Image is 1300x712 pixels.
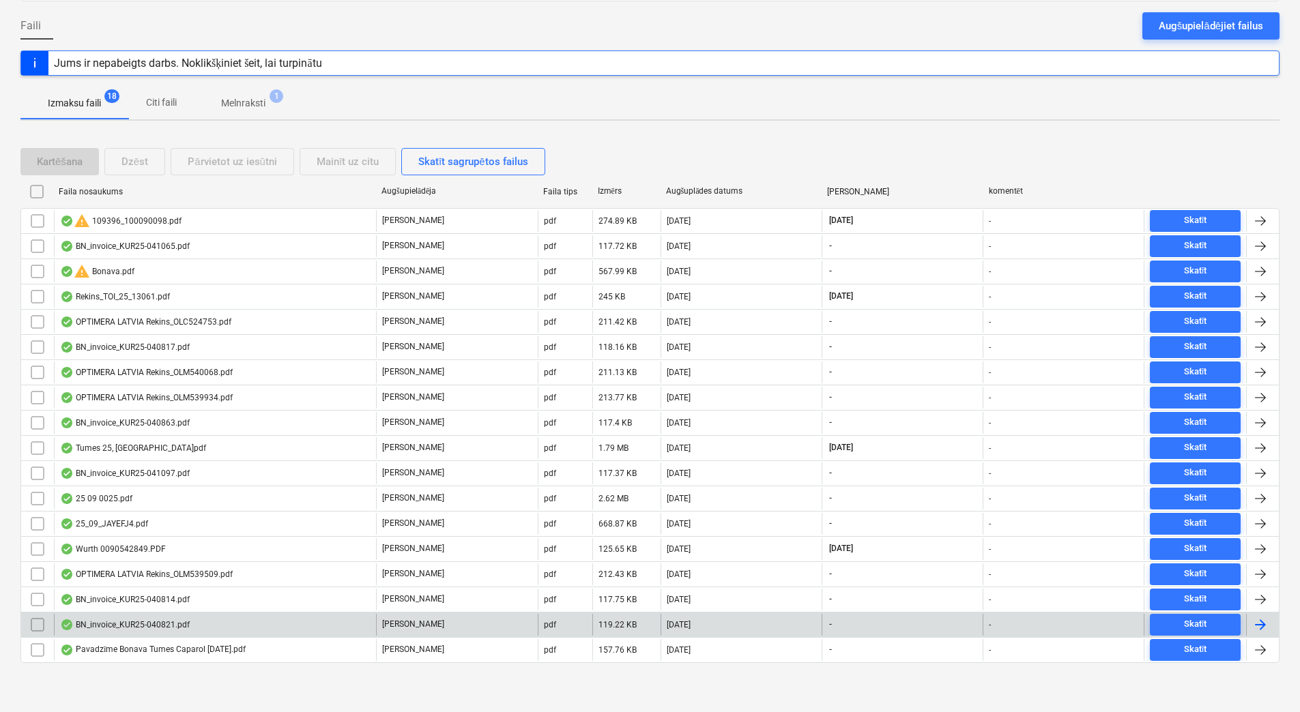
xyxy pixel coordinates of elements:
[60,392,233,403] div: OPTIMERA LATVIA Rekins_OLM539934.pdf
[382,291,444,302] p: [PERSON_NAME]
[544,368,556,377] div: pdf
[598,620,637,629] div: 119.22 KB
[544,342,556,352] div: pdf
[667,342,691,352] div: [DATE]
[828,265,833,277] span: -
[667,241,691,251] div: [DATE]
[60,263,134,280] div: Bonava.pdf
[598,393,637,402] div: 213.77 KB
[60,417,74,428] div: OCR pabeigts
[989,494,991,503] div: -
[1150,462,1241,484] button: Skatīt
[60,241,74,252] div: OCR pabeigts
[544,317,556,327] div: pdf
[60,417,190,428] div: BN_invoice_KUR25-040863.pdf
[827,187,978,196] div: [PERSON_NAME]
[60,443,206,454] div: Tumes 25, [GEOGRAPHIC_DATA]pdf
[60,266,74,277] div: OCR pabeigts
[1150,614,1241,636] button: Skatīt
[598,267,637,276] div: 567.99 KB
[1184,288,1207,304] div: Skatīt
[60,619,190,630] div: BN_invoice_KUR25-040821.pdf
[828,593,833,605] span: -
[667,368,691,377] div: [DATE]
[667,544,691,554] div: [DATE]
[667,317,691,327] div: [DATE]
[1150,361,1241,383] button: Skatīt
[60,518,148,529] div: 25_09_JAYEFJ4.pdf
[401,148,545,175] button: Skatīt sagrupētos failus
[1150,488,1241,509] button: Skatīt
[544,292,556,301] div: pdf
[60,342,74,353] div: OCR pabeigts
[828,366,833,378] span: -
[828,316,833,327] span: -
[59,187,371,196] div: Faila nosaukums
[544,393,556,402] div: pdf
[1150,311,1241,333] button: Skatīt
[1184,516,1207,531] div: Skatīt
[544,267,556,276] div: pdf
[989,469,991,478] div: -
[60,367,74,378] div: OCR pabeigts
[828,240,833,252] span: -
[382,442,444,454] p: [PERSON_NAME]
[828,417,833,428] span: -
[989,645,991,655] div: -
[989,216,991,226] div: -
[74,263,90,280] span: warning
[598,292,625,301] div: 245 KB
[1150,235,1241,257] button: Skatīt
[1150,513,1241,535] button: Skatīt
[60,644,74,655] div: OCR pabeigts
[667,519,691,529] div: [DATE]
[60,644,246,655] div: Pavadzīme Bonava Tumes Caparol [DATE].pdf
[1184,465,1207,481] div: Skatīt
[544,519,556,529] div: pdf
[74,213,90,229] span: warning
[828,391,833,403] span: -
[1150,412,1241,434] button: Skatīt
[60,392,74,403] div: OCR pabeigts
[60,544,166,554] div: Wurth 0090542849.PDF
[1159,17,1263,35] div: Augšupielādējiet failus
[544,620,556,629] div: pdf
[1150,563,1241,585] button: Skatīt
[60,291,170,302] div: Rekins_TOI_25_13061.pdf
[544,569,556,579] div: pdf
[543,187,587,196] div: Faila tips
[544,544,556,554] div: pdf
[60,493,74,504] div: OCR pabeigts
[382,568,444,580] p: [PERSON_NAME]
[598,368,637,377] div: 211.13 KB
[989,368,991,377] div: -
[544,418,556,428] div: pdf
[989,443,991,453] div: -
[1184,415,1207,430] div: Skatīt
[667,267,691,276] div: [DATE]
[598,241,637,251] div: 117.72 KB
[382,543,444,554] p: [PERSON_NAME]
[667,645,691,655] div: [DATE]
[667,595,691,604] div: [DATE]
[382,492,444,504] p: [PERSON_NAME]
[382,593,444,605] p: [PERSON_NAME]
[828,215,854,226] span: [DATE]
[828,619,833,630] span: -
[60,544,74,554] div: OCR pabeigts
[598,418,632,428] div: 117.4 KB
[60,594,74,605] div: OCR pabeigts
[1184,490,1207,506] div: Skatīt
[989,317,991,327] div: -
[60,342,190,353] div: BN_invoice_KUR25-040817.pdf
[598,569,637,579] div: 212.43 KB
[382,417,444,428] p: [PERSON_NAME]
[382,341,444,353] p: [PERSON_NAME]
[1184,541,1207,557] div: Skatīt
[382,467,444,479] p: [PERSON_NAME]
[598,469,637,478] div: 117.37 KB
[989,544,991,554] div: -
[382,366,444,378] p: [PERSON_NAME]
[666,186,817,196] div: Augšuplādes datums
[382,215,444,226] p: [PERSON_NAME]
